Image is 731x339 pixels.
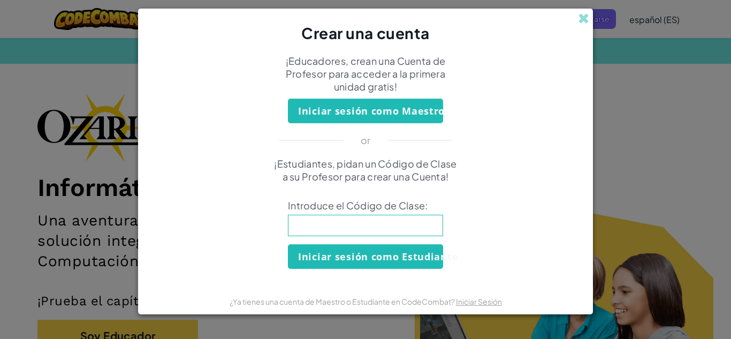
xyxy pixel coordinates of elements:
p: or [361,134,371,147]
span: Introduce el Código de Clase: [288,199,443,212]
a: Iniciar Sesión [456,297,502,306]
span: Crear una cuenta [301,24,430,42]
p: ¡Educadores, crean una Cuenta de Profesor para acceder a la primera unidad gratis! [272,55,459,93]
button: Iniciar sesión como Estudiante [288,244,443,269]
p: ¡Estudiantes, pidan un Código de Clase a su Profesor para crear una Cuenta! [272,157,459,183]
span: ¿Ya tienes una cuenta de Maestro o Estudiante en CodeCombat? [230,297,456,306]
button: Iniciar sesión como Maestro [288,99,443,123]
